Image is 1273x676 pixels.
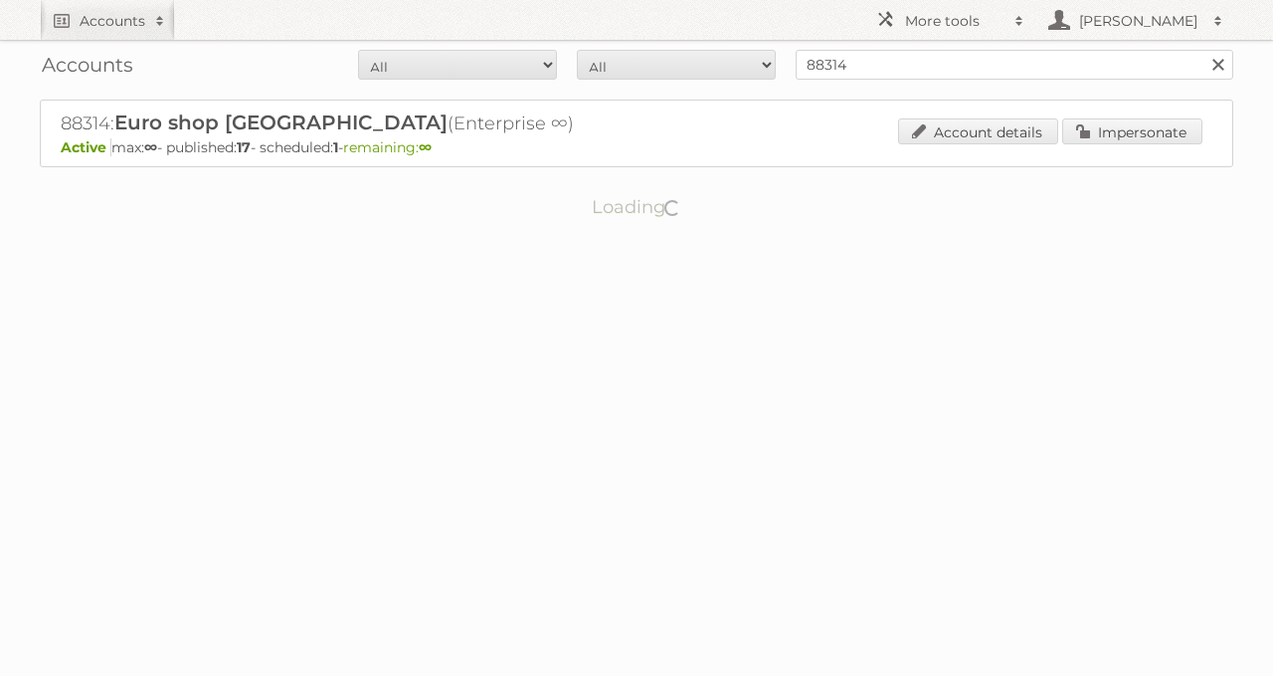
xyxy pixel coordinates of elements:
h2: [PERSON_NAME] [1074,11,1203,31]
p: max: - published: - scheduled: - [61,138,1212,156]
strong: 1 [333,138,338,156]
span: Euro shop [GEOGRAPHIC_DATA] [114,111,448,134]
span: remaining: [343,138,432,156]
h2: 88314: (Enterprise ∞) [61,111,757,136]
strong: ∞ [419,138,432,156]
a: Account details [898,118,1058,144]
h2: More tools [905,11,1004,31]
strong: 17 [237,138,251,156]
p: Loading [529,187,745,227]
span: Active [61,138,111,156]
a: Impersonate [1062,118,1202,144]
h2: Accounts [80,11,145,31]
strong: ∞ [144,138,157,156]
